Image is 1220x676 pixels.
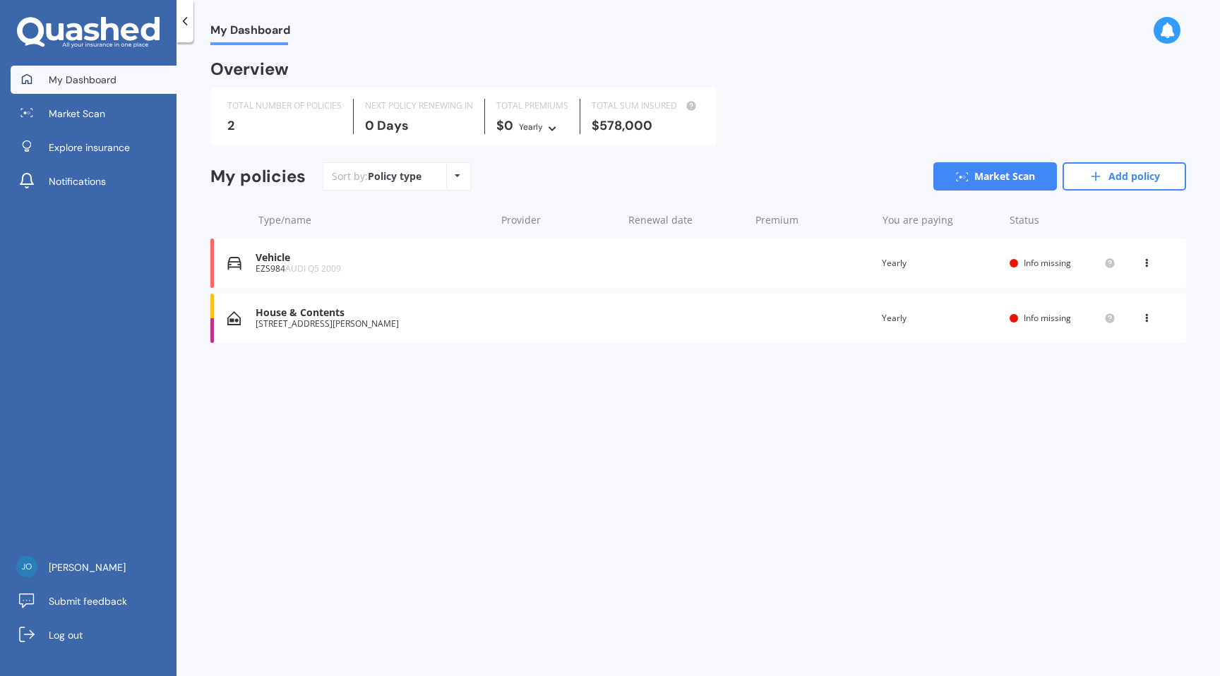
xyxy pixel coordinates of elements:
[49,594,127,608] span: Submit feedback
[882,256,998,270] div: Yearly
[49,174,106,188] span: Notifications
[227,256,241,270] img: Vehicle
[592,99,700,113] div: TOTAL SUM INSURED
[256,307,488,319] div: House & Contents
[49,73,116,87] span: My Dashboard
[227,311,241,325] img: House & Contents
[592,119,700,133] div: $578,000
[256,319,488,329] div: [STREET_ADDRESS][PERSON_NAME]
[883,213,998,227] div: You are paying
[11,587,177,615] a: Submit feedback
[496,119,568,134] div: $0
[256,252,488,264] div: Vehicle
[49,560,126,574] span: [PERSON_NAME]
[496,99,568,113] div: TOTAL PREMIUMS
[210,167,306,187] div: My policies
[11,99,177,128] a: Market Scan
[11,133,177,162] a: Explore insurance
[49,107,105,121] span: Market Scan
[1024,312,1071,324] span: Info missing
[16,556,37,577] img: 9b3f63970aff764b71ff6aace9f1a7d4
[11,66,177,94] a: My Dashboard
[49,140,130,155] span: Explore insurance
[11,167,177,195] a: Notifications
[11,553,177,581] a: [PERSON_NAME]
[256,264,488,274] div: EZS984
[227,119,342,133] div: 2
[227,99,342,113] div: TOTAL NUMBER OF POLICIES
[285,262,341,274] span: AUDI Q5 2009
[519,120,543,134] div: Yearly
[210,62,289,76] div: Overview
[755,213,871,227] div: Premium
[1024,257,1071,269] span: Info missing
[11,621,177,649] a: Log out
[258,213,490,227] div: Type/name
[501,213,617,227] div: Provider
[1063,162,1186,191] a: Add policy
[365,119,473,133] div: 0 Days
[332,169,421,183] div: Sort by:
[933,162,1057,191] a: Market Scan
[1010,213,1116,227] div: Status
[882,311,998,325] div: Yearly
[210,23,290,42] span: My Dashboard
[49,628,83,642] span: Log out
[368,169,421,183] div: Policy type
[628,213,744,227] div: Renewal date
[365,99,473,113] div: NEXT POLICY RENEWING IN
